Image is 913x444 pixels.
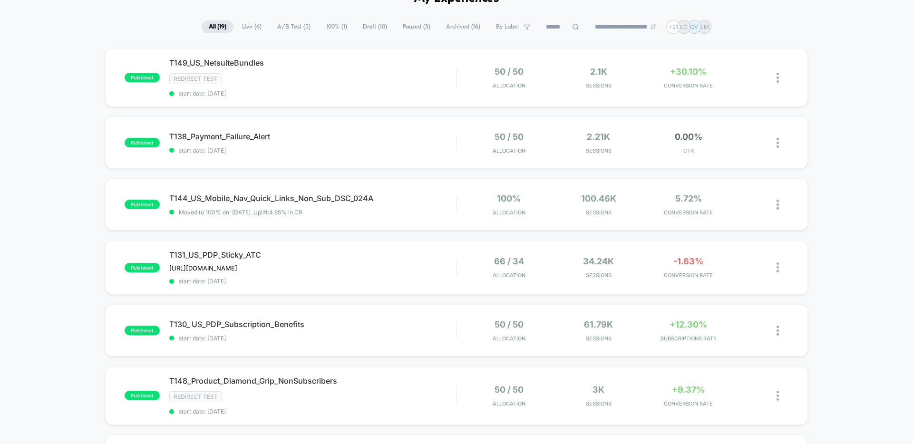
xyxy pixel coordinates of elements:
[169,250,456,260] span: T131_US_PDP_Sticky_ATC
[675,132,702,142] span: 0.00%
[493,272,525,279] span: Allocation
[666,20,680,34] div: + 21
[646,147,731,154] span: CTR
[672,385,705,395] span: +9.37%
[125,263,160,272] span: published
[495,67,524,77] span: 50 / 50
[493,209,525,216] span: Allocation
[777,326,779,336] img: close
[125,391,160,400] span: published
[670,319,707,329] span: +12.30%
[777,73,779,83] img: close
[125,326,160,335] span: published
[646,400,731,407] span: CONVERSION RATE
[495,319,524,329] span: 50 / 50
[270,20,318,33] span: A/B Test ( 5 )
[125,138,160,147] span: published
[497,193,521,203] span: 100%
[169,376,456,386] span: T148_Product_Diamond_Grip_NonSubscribers
[169,132,456,141] span: T138_Payment_Failure_Alert
[496,23,519,30] span: By Label
[169,73,222,84] span: Redirect Test
[583,256,614,266] span: 34.24k
[556,335,641,342] span: Sessions
[494,256,524,266] span: 66 / 34
[169,58,456,68] span: T149_US_NetsuiteBundles
[125,200,160,209] span: published
[584,319,613,329] span: 61.79k
[592,385,604,395] span: 3k
[169,391,222,402] span: Redirect Test
[169,193,456,203] span: T144_US_Mobile_Nav_Quick_Links_Non_Sub_DSC_024A
[202,20,233,33] span: All ( 19 )
[556,147,641,154] span: Sessions
[495,132,524,142] span: 50 / 50
[646,82,731,89] span: CONVERSION RATE
[646,335,731,342] span: SUBSCRIPTIONS RATE
[125,73,160,82] span: published
[169,335,456,342] span: start date: [DATE]
[169,147,456,154] span: start date: [DATE]
[651,24,656,29] img: end
[493,400,525,407] span: Allocation
[646,272,731,279] span: CONVERSION RATE
[700,23,709,30] p: LM
[581,193,616,203] span: 100.46k
[670,67,707,77] span: +30.10%
[356,20,394,33] span: Draft ( 10 )
[235,20,269,33] span: Live ( 6 )
[396,20,437,33] span: Paused ( 3 )
[169,264,237,272] span: [URL][DOMAIN_NAME]
[556,82,641,89] span: Sessions
[169,408,456,415] span: start date: [DATE]
[675,193,702,203] span: 5.72%
[495,385,524,395] span: 50 / 50
[169,319,456,329] span: T130_ US_PDP_Subscription_Benefits
[439,20,487,33] span: Archived ( 16 )
[493,335,525,342] span: Allocation
[590,67,607,77] span: 2.1k
[646,209,731,216] span: CONVERSION RATE
[493,147,525,154] span: Allocation
[319,20,354,33] span: 100% ( 1 )
[777,391,779,401] img: close
[680,23,688,30] p: EO
[556,209,641,216] span: Sessions
[169,90,456,97] span: start date: [DATE]
[556,272,641,279] span: Sessions
[777,200,779,210] img: close
[673,256,703,266] span: -1.63%
[587,132,610,142] span: 2.21k
[777,262,779,272] img: close
[493,82,525,89] span: Allocation
[690,23,698,30] p: CV
[556,400,641,407] span: Sessions
[777,138,779,148] img: close
[179,209,302,216] span: Moved to 100% on: [DATE] . Uplift: 4.85% in CR
[169,278,456,285] span: start date: [DATE]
